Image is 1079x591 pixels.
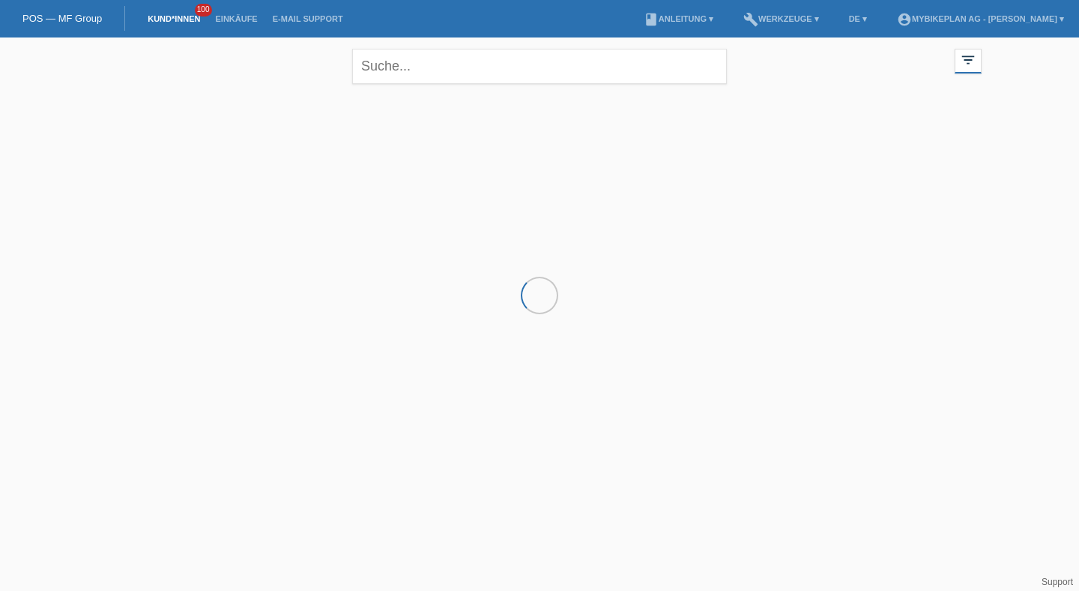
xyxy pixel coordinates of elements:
i: account_circle [897,12,912,27]
span: 100 [195,4,213,16]
a: DE ▾ [841,14,874,23]
a: E-Mail Support [265,14,351,23]
a: bookAnleitung ▾ [636,14,721,23]
i: filter_list [960,52,976,68]
a: Support [1042,577,1073,587]
a: POS — MF Group [22,13,102,24]
a: Kund*innen [140,14,208,23]
input: Suche... [352,49,727,84]
a: buildWerkzeuge ▾ [736,14,826,23]
a: account_circleMybikeplan AG - [PERSON_NAME] ▾ [889,14,1072,23]
i: book [644,12,659,27]
i: build [743,12,758,27]
a: Einkäufe [208,14,265,23]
